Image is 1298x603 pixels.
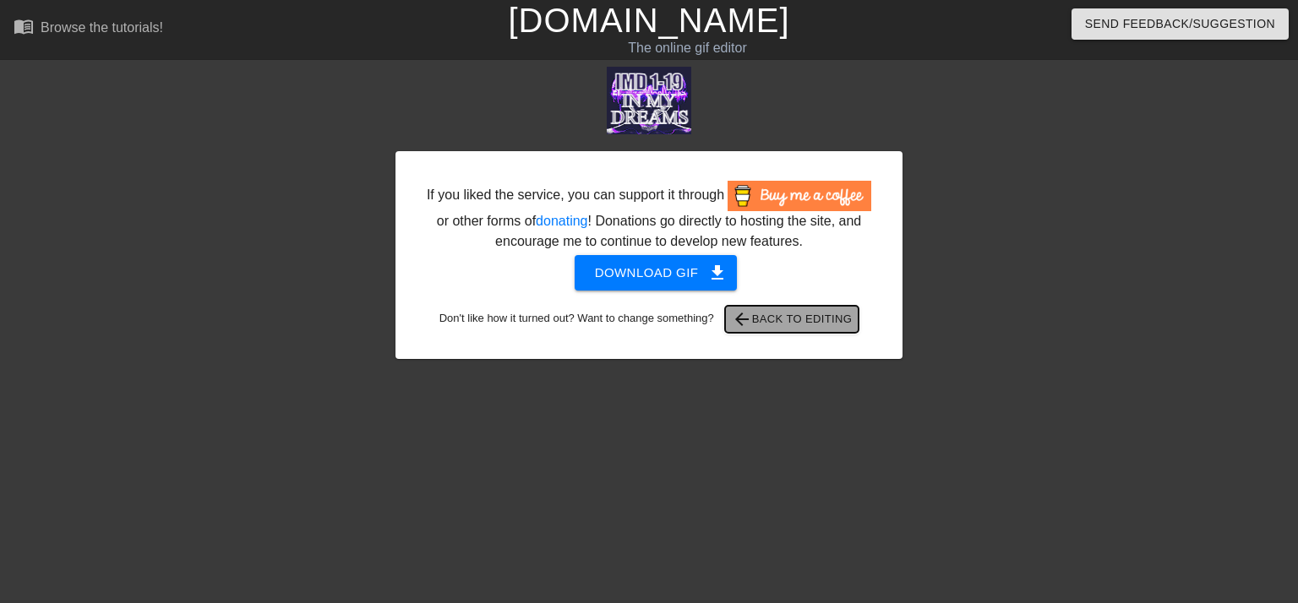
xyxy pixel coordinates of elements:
[575,255,738,291] button: Download gif
[422,306,876,333] div: Don't like how it turned out? Want to change something?
[595,262,717,284] span: Download gif
[561,264,738,279] a: Download gif
[732,309,853,329] span: Back to Editing
[425,181,873,252] div: If you liked the service, you can support it through or other forms of ! Donations go directly to...
[508,2,789,39] a: [DOMAIN_NAME]
[1072,8,1289,40] button: Send Feedback/Suggestion
[707,263,728,283] span: get_app
[732,309,752,329] span: arrow_back
[441,38,934,58] div: The online gif editor
[41,20,163,35] div: Browse the tutorials!
[607,67,691,134] img: 2xFTtEIk.gif
[14,16,163,42] a: Browse the tutorials!
[728,181,871,211] img: Buy Me A Coffee
[536,214,587,228] a: donating
[1085,14,1275,35] span: Send Feedback/Suggestion
[14,16,34,36] span: menu_book
[725,306,859,333] button: Back to Editing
